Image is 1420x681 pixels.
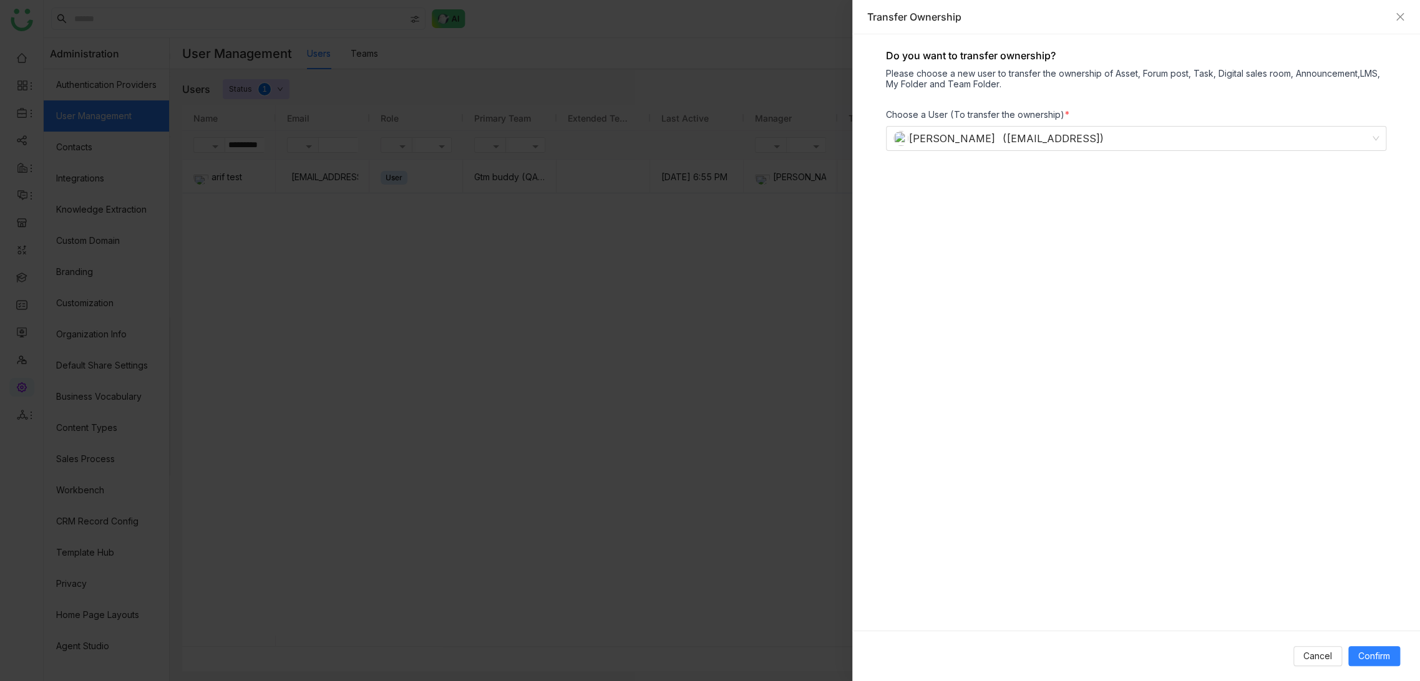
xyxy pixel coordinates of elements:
button: Close [1395,12,1405,22]
button: Confirm [1348,646,1400,666]
span: Confirm [1358,649,1390,663]
div: Choose a User (To transfer the ownership) [886,109,1386,120]
div: Transfer Ownership [867,10,1389,24]
span: Cancel [1303,649,1332,663]
img: 684a9aedde261c4b36a3ced9 [893,131,908,146]
div: Do you want to transfer ownership? [886,49,1386,62]
div: [PERSON_NAME] ([EMAIL_ADDRESS]) [893,127,1368,150]
div: Please choose a new user to transfer the ownership of Asset, Forum post, Task, Digital sales room... [886,68,1386,89]
nz-select-item: Arif uddin [893,127,1379,150]
button: Cancel [1293,646,1342,666]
